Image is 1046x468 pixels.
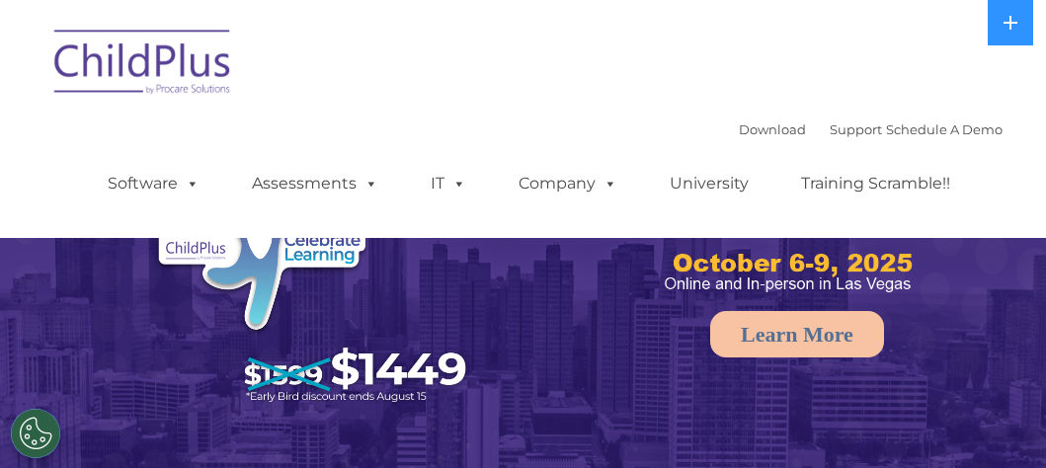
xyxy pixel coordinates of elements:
[886,121,1003,137] a: Schedule A Demo
[781,164,970,203] a: Training Scramble!!
[739,121,806,137] a: Download
[411,164,486,203] a: IT
[11,409,60,458] button: Cookies Settings
[88,164,219,203] a: Software
[499,164,637,203] a: Company
[232,164,398,203] a: Assessments
[830,121,882,137] a: Support
[739,121,1003,137] font: |
[44,16,242,115] img: ChildPlus by Procare Solutions
[710,311,884,357] a: Learn More
[650,164,768,203] a: University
